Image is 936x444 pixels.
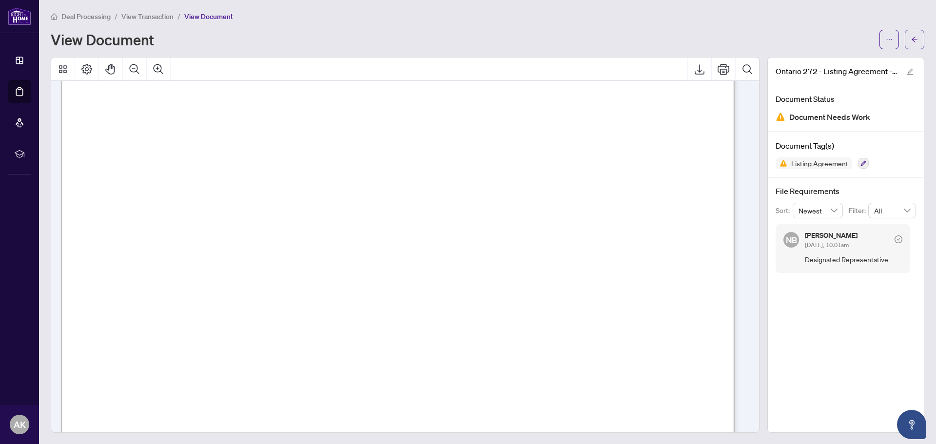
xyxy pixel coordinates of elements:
[789,111,870,124] span: Document Needs Work
[776,112,785,122] img: Document Status
[911,36,918,43] span: arrow-left
[799,203,838,218] span: Newest
[886,36,893,43] span: ellipsis
[776,93,916,105] h4: Document Status
[849,205,868,216] p: Filter:
[805,254,902,265] span: Designated Representative
[805,241,849,249] span: [DATE], 10:01am
[805,232,858,239] h5: [PERSON_NAME]
[776,65,897,77] span: Ontario 272 - Listing Agreement - Landlord Designated Representation Agreement Authority to Offer...
[776,157,787,169] img: Status Icon
[776,185,916,197] h4: File Requirements
[184,12,233,21] span: View Document
[907,68,914,75] span: edit
[874,203,910,218] span: All
[895,235,902,243] span: check-circle
[115,11,117,22] li: /
[785,233,797,246] span: NB
[51,32,154,47] h1: View Document
[8,7,31,25] img: logo
[51,13,58,20] span: home
[897,410,926,439] button: Open asap
[14,418,26,431] span: AK
[776,205,793,216] p: Sort:
[776,140,916,152] h4: Document Tag(s)
[61,12,111,21] span: Deal Processing
[787,160,852,167] span: Listing Agreement
[177,11,180,22] li: /
[121,12,174,21] span: View Transaction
